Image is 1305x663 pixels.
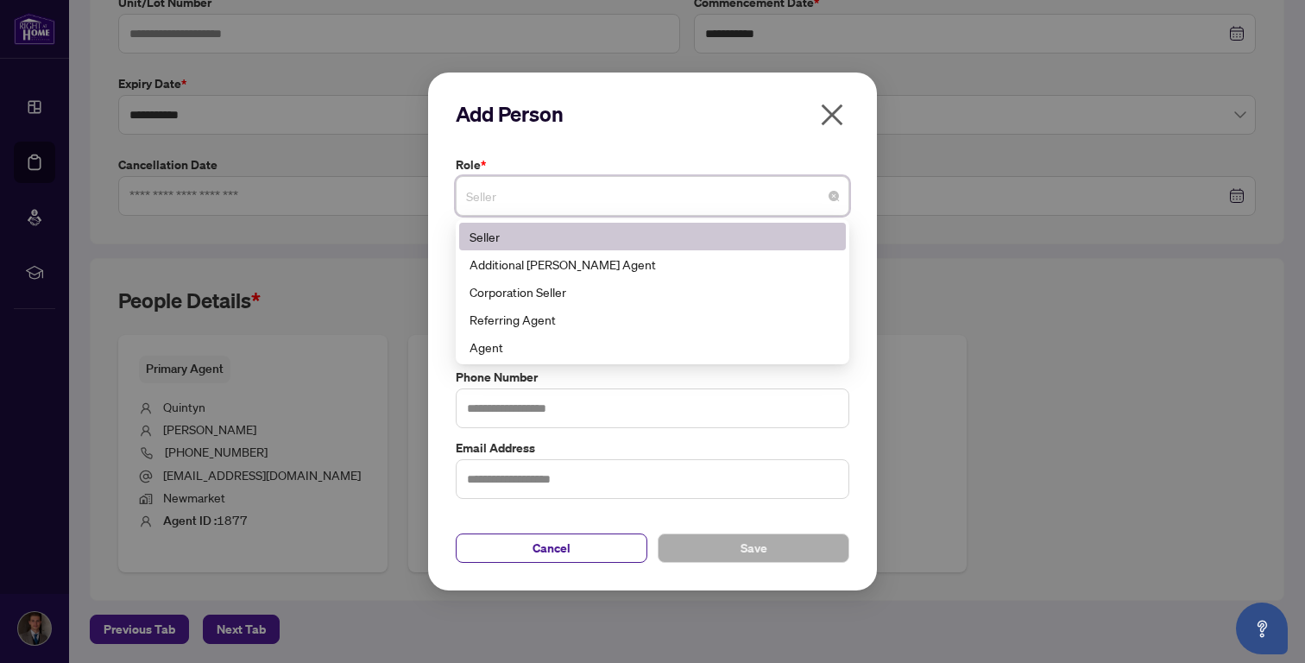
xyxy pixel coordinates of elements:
div: Referring Agent [470,310,835,329]
span: close [818,101,846,129]
label: Role [456,155,849,174]
button: Save [658,534,849,563]
label: Email Address [456,439,849,458]
div: Referring Agent [459,306,846,333]
div: Seller [459,223,846,250]
label: Phone Number [456,368,849,387]
button: Cancel [456,534,647,563]
h2: Add Person [456,100,849,128]
span: Seller [466,180,839,212]
span: close-circle [829,191,839,201]
div: Agent [470,338,835,357]
div: Additional RAHR Agent [459,250,846,278]
button: Open asap [1236,603,1288,654]
div: Corporation Seller [470,282,835,301]
div: Agent [459,333,846,361]
span: Cancel [533,534,571,562]
div: Seller [470,227,835,246]
div: Additional [PERSON_NAME] Agent [470,255,835,274]
div: Corporation Seller [459,278,846,306]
